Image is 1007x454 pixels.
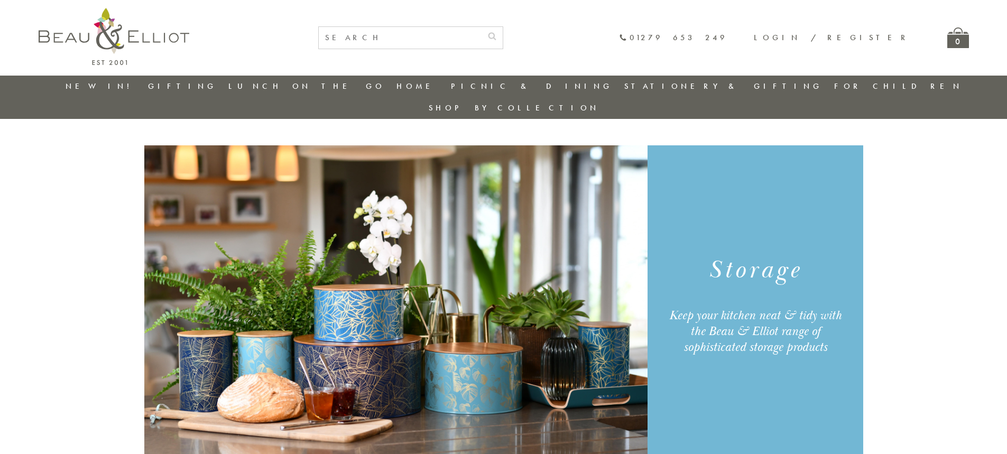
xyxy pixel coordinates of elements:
input: SEARCH [319,27,482,49]
a: Login / Register [754,32,910,43]
a: For Children [834,81,963,91]
a: 0 [947,27,969,48]
a: Picnic & Dining [451,81,613,91]
a: Gifting [148,81,217,91]
h1: Storage [660,254,850,286]
a: New in! [66,81,136,91]
a: Shop by collection [429,103,599,113]
a: Home [396,81,439,91]
img: logo [39,8,189,65]
div: Keep your kitchen neat & tidy with the Beau & Elliot range of sophisticated storage products [660,308,850,355]
a: Lunch On The Go [228,81,385,91]
a: 01279 653 249 [619,33,727,42]
a: Stationery & Gifting [624,81,823,91]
